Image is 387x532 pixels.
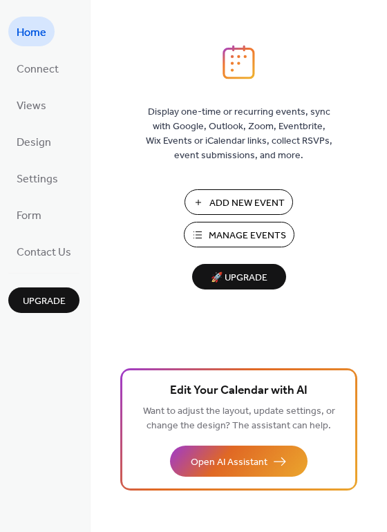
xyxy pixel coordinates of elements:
[143,402,335,435] span: Want to adjust the layout, update settings, or change the design? The assistant can help.
[17,95,46,117] span: Views
[17,59,59,80] span: Connect
[170,381,308,401] span: Edit Your Calendar with AI
[23,294,66,309] span: Upgrade
[17,242,71,263] span: Contact Us
[8,17,55,46] a: Home
[8,53,67,83] a: Connect
[185,189,293,215] button: Add New Event
[184,222,294,247] button: Manage Events
[8,126,59,156] a: Design
[223,45,254,79] img: logo_icon.svg
[8,236,79,266] a: Contact Us
[146,105,332,163] span: Display one-time or recurring events, sync with Google, Outlook, Zoom, Eventbrite, Wix Events or ...
[192,264,286,289] button: 🚀 Upgrade
[200,269,278,287] span: 🚀 Upgrade
[209,229,286,243] span: Manage Events
[17,169,58,190] span: Settings
[17,22,46,44] span: Home
[8,163,66,193] a: Settings
[17,205,41,227] span: Form
[8,200,50,229] a: Form
[8,287,79,313] button: Upgrade
[8,90,55,120] a: Views
[191,455,267,470] span: Open AI Assistant
[209,196,285,211] span: Add New Event
[170,446,308,477] button: Open AI Assistant
[17,132,51,153] span: Design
